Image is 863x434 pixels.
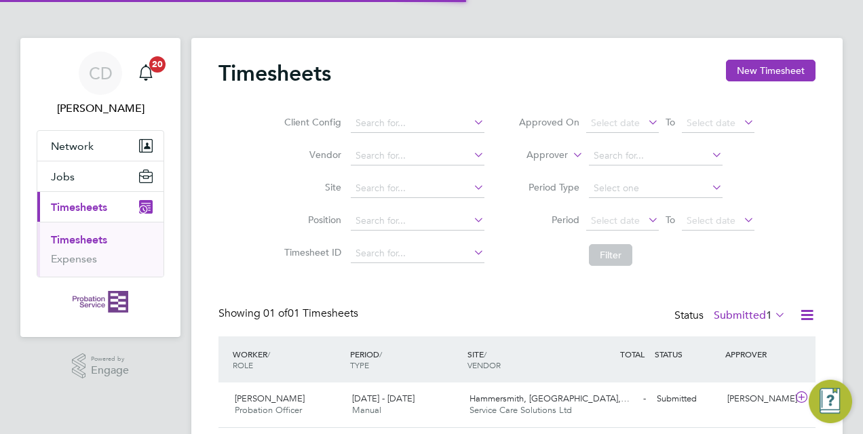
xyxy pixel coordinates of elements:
div: SITE [464,342,581,377]
div: Status [674,307,788,325]
input: Select one [589,179,723,198]
span: ROLE [233,359,253,370]
a: 20 [132,52,159,95]
span: Probation Officer [235,404,302,416]
input: Search for... [589,146,723,165]
a: Powered byEngage [72,353,130,379]
span: Jobs [51,170,75,183]
a: CD[PERSON_NAME] [37,52,164,117]
label: Approved On [518,116,579,128]
input: Search for... [351,146,484,165]
a: Timesheets [51,233,107,246]
span: TOTAL [620,349,645,359]
button: Engage Resource Center [809,380,852,423]
nav: Main navigation [20,38,180,337]
div: - [581,388,651,410]
label: Period Type [518,181,579,193]
span: Engage [91,365,129,376]
span: 1 [766,309,772,322]
span: / [379,349,382,359]
div: Submitted [651,388,722,410]
h2: Timesheets [218,60,331,87]
div: STATUS [651,342,722,366]
span: / [267,349,270,359]
button: New Timesheet [726,60,816,81]
span: / [484,349,486,359]
label: Submitted [714,309,786,322]
span: Powered by [91,353,129,365]
label: Timesheet ID [280,246,341,258]
label: Position [280,214,341,226]
span: TYPE [350,359,369,370]
div: [PERSON_NAME] [722,388,792,410]
input: Search for... [351,244,484,263]
span: Manual [352,404,381,416]
span: To [661,113,679,131]
span: VENDOR [467,359,501,370]
span: Network [51,140,94,153]
div: Timesheets [37,222,164,277]
div: Showing [218,307,361,321]
span: Hammersmith, [GEOGRAPHIC_DATA],… [469,393,630,404]
input: Search for... [351,114,484,133]
span: Service Care Solutions Ltd [469,404,572,416]
span: To [661,211,679,229]
span: Select date [687,214,735,226]
button: Network [37,131,164,161]
button: Timesheets [37,192,164,222]
label: Period [518,214,579,226]
span: Chris Dare [37,100,164,117]
div: PERIOD [347,342,464,377]
input: Search for... [351,212,484,231]
span: Select date [687,117,735,129]
button: Jobs [37,161,164,191]
span: Timesheets [51,201,107,214]
span: 20 [149,56,166,73]
label: Client Config [280,116,341,128]
span: 01 of [263,307,288,320]
span: 01 Timesheets [263,307,358,320]
div: APPROVER [722,342,792,366]
span: CD [89,64,113,82]
a: Expenses [51,252,97,265]
button: Filter [589,244,632,266]
span: Select date [591,214,640,226]
input: Search for... [351,179,484,198]
span: [PERSON_NAME] [235,393,305,404]
label: Site [280,181,341,193]
span: [DATE] - [DATE] [352,393,415,404]
div: WORKER [229,342,347,377]
label: Approver [507,149,568,162]
label: Vendor [280,149,341,161]
img: probationservice-logo-retina.png [73,291,128,313]
a: Go to home page [37,291,164,313]
span: Select date [591,117,640,129]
